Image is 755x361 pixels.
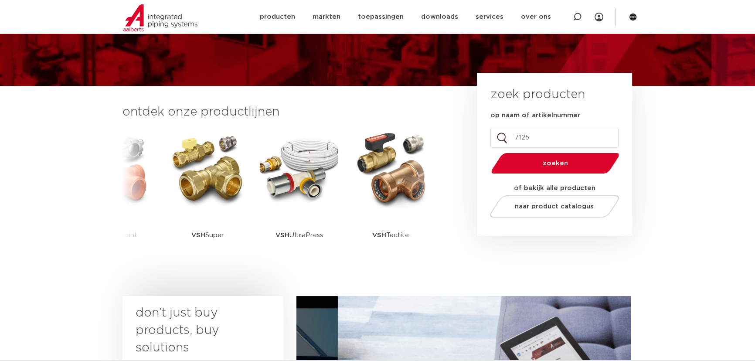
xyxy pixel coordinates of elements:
[372,232,386,238] strong: VSH
[191,232,205,238] strong: VSH
[490,128,619,148] input: zoeken
[168,129,247,262] a: VSHSuper
[275,232,289,238] strong: VSH
[490,111,580,120] label: op naam of artikelnummer
[275,208,323,262] p: UltraPress
[122,103,448,121] h3: ontdek onze productlijnen
[136,304,254,357] h3: don’t just buy products, buy solutions
[260,129,338,262] a: VSHUltraPress
[191,208,224,262] p: Super
[488,195,622,218] a: naar product catalogus
[351,129,430,262] a: VSHTectite
[514,185,595,191] strong: of bekijk alle producten
[488,152,623,174] button: zoeken
[514,160,597,167] span: zoeken
[490,86,585,103] h3: zoek producten
[372,208,409,262] p: Tectite
[515,203,594,210] span: naar product catalogus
